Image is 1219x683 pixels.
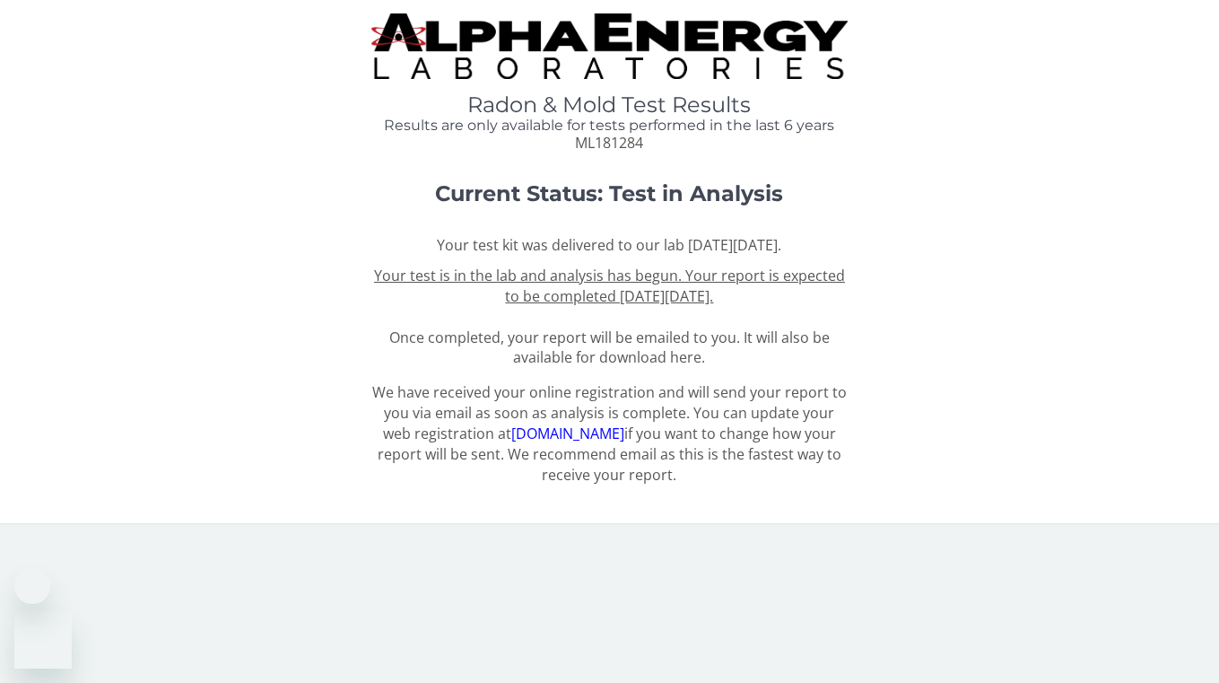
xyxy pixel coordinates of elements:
[371,235,849,256] p: Your test kit was delivered to our lab [DATE][DATE].
[575,133,643,153] span: ML181284
[374,266,845,306] u: Your test is in the lab and analysis has begun. Your report is expected to be completed [DATE][DA...
[371,13,849,79] img: TightCrop.jpg
[371,93,849,117] h1: Radon & Mold Test Results
[14,568,50,604] iframe: Close message
[371,118,849,134] h4: Results are only available for tests performed in the last 6 years
[14,611,72,669] iframe: Button to launch messaging window
[511,424,624,443] a: [DOMAIN_NAME]
[371,382,849,485] p: We have received your online registration and will send your report to you via email as soon as a...
[435,180,783,206] strong: Current Status: Test in Analysis
[374,266,845,367] span: Once completed, your report will be emailed to you. It will also be available for download here.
